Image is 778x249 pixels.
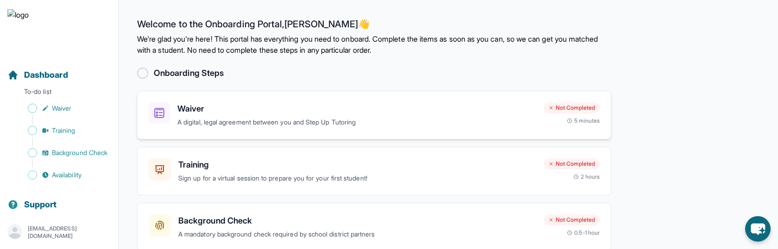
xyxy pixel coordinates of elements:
span: Training [52,126,75,135]
div: Not Completed [544,158,600,169]
a: Availability [7,168,118,181]
p: To-do list [4,87,114,100]
span: Waiver [52,104,71,113]
a: Waiver [7,102,118,115]
p: [EMAIL_ADDRESS][DOMAIN_NAME] [28,225,111,240]
a: WaiverA digital, legal agreement between you and Step Up TutoringNot Completed5 minutes [137,91,611,139]
div: Not Completed [544,102,600,113]
img: logo [7,9,29,39]
h3: Training [178,158,536,171]
span: Background Check [52,148,107,157]
a: TrainingSign up for a virtual session to prepare you for your first student!Not Completed2 hours [137,147,611,195]
div: Not Completed [544,214,600,225]
a: Background Check [7,146,118,159]
span: Availability [52,170,82,180]
h2: Welcome to the Onboarding Portal, [PERSON_NAME] 👋 [137,19,611,33]
div: 2 hours [573,173,600,181]
span: Support [24,198,57,211]
button: Dashboard [4,54,114,85]
p: A digital, legal agreement between you and Step Up Tutoring [177,117,536,128]
a: Dashboard [7,68,68,81]
p: Sign up for a virtual session to prepare you for your first student! [178,173,536,184]
button: Support [4,183,114,215]
button: chat-button [745,216,771,242]
a: Training [7,124,118,137]
span: Dashboard [24,68,68,81]
h2: Onboarding Steps [154,67,224,80]
div: 0.5-1 hour [567,229,600,237]
p: A mandatory background check required by school district partners [178,229,536,240]
div: 5 minutes [567,117,600,124]
h3: Background Check [178,214,536,227]
button: [EMAIL_ADDRESS][DOMAIN_NAME] [7,224,111,241]
p: We're glad you're here! This portal has everything you need to onboard. Complete the items as soo... [137,33,611,56]
h3: Waiver [177,102,536,115]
